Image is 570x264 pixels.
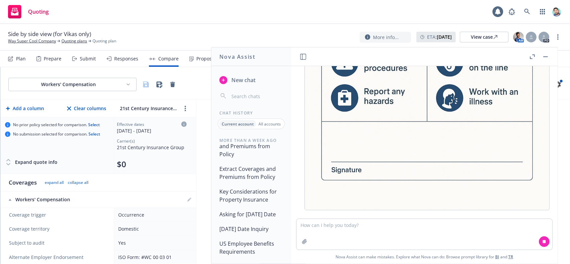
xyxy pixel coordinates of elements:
[9,254,83,261] span: Alternate Employer Endorsement
[427,33,452,40] span: ETA :
[14,81,123,88] div: Workers' Compensation
[66,102,108,115] button: Clear columns
[336,250,513,264] span: Nova Assist can make mistakes. Explore what Nova can do: Browse prompt library for and
[217,132,286,160] button: Extracting Coverages and Premiums from Policy
[61,38,87,44] a: Quoting plans
[554,33,562,41] a: more
[45,180,64,185] button: expand all
[117,127,187,134] div: [DATE] - [DATE]
[158,56,179,61] div: Compare
[9,226,107,232] span: Coverage territory
[360,32,411,43] button: More info...
[196,56,214,61] div: Propose
[117,138,187,144] div: Carrier(s)
[460,32,509,42] a: View case
[8,78,137,91] button: Workers' Compensation
[28,9,49,14] span: Quoting
[9,212,107,218] span: Coverage trigger
[217,223,286,235] button: [DATE] Date Inquiry
[118,239,189,246] div: Yes
[13,122,100,127] span: No prior policy selected for comparison.
[513,32,524,42] img: photo
[181,104,189,112] a: more
[13,131,100,137] span: No submission selected for comparison.
[211,110,291,116] div: Chat History
[185,196,193,204] a: editPencil
[258,121,281,127] p: All accounts
[16,56,26,61] div: Plan
[217,74,286,86] button: New chat
[551,6,562,17] img: photo
[117,121,187,134] div: Click to edit column carrier quote details
[211,137,291,143] div: More than a week ago
[217,186,286,206] button: Key Considerations for Property Insurance
[217,163,286,183] button: Extract Coverages and Premiums from Policy
[118,211,189,218] div: Occurrence
[471,32,498,42] div: View case
[68,180,88,185] button: collapse all
[9,240,107,246] span: Subject to audit
[80,56,96,61] div: Submit
[495,254,499,260] a: BI
[505,5,519,18] a: Report a Bug
[92,38,116,44] span: Quoting plan
[118,254,189,261] div: ISO Form: #WC 00 03 01
[536,5,549,18] a: Switch app
[118,225,189,232] div: Domestic
[219,53,255,61] h1: Nova Assist
[5,156,57,169] button: Expand quote info
[44,56,61,61] div: Prepare
[117,144,187,151] div: 21st Century Insurance Group
[521,5,534,18] a: Search
[217,238,286,258] button: US Employee Benefits Requirements
[117,159,187,170] div: Total premium (click to edit billing info)
[373,34,399,41] span: More info...
[217,208,286,220] button: Asking for [DATE] Date
[117,159,126,170] button: $0
[9,196,108,203] div: Workers' Compensation
[8,30,91,38] span: Side by side view (for Vikas only)
[230,91,283,101] input: Search chats
[230,76,255,84] span: New chat
[222,121,254,127] p: Current account
[508,254,513,260] a: TR
[9,179,37,187] div: Coverages
[118,103,179,113] input: 21st Century Insurance Group
[8,38,56,44] a: Way Super Cool Company
[5,102,45,115] button: Add a column
[114,56,138,61] div: Responses
[437,34,452,40] strong: [DATE]
[117,121,187,127] div: Effective dates
[5,2,51,21] a: Quoting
